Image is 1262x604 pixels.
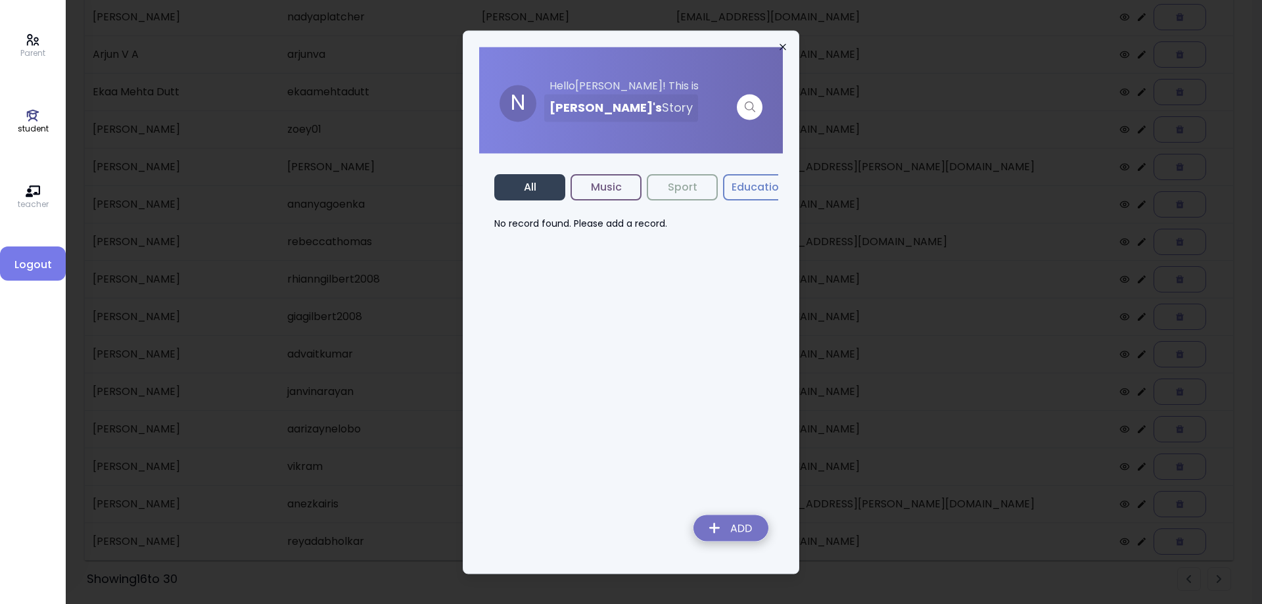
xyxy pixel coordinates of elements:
[549,94,693,122] h3: [PERSON_NAME] 's
[662,99,693,116] span: Story
[494,217,768,231] p: No record found. Please add a record.
[494,174,565,200] button: All
[571,174,642,200] button: Music
[647,174,718,200] button: Sport
[683,507,779,553] img: addRecordLogo
[500,85,536,122] div: N
[544,78,762,94] p: Hello [PERSON_NAME] ! This is
[723,174,794,200] button: Education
